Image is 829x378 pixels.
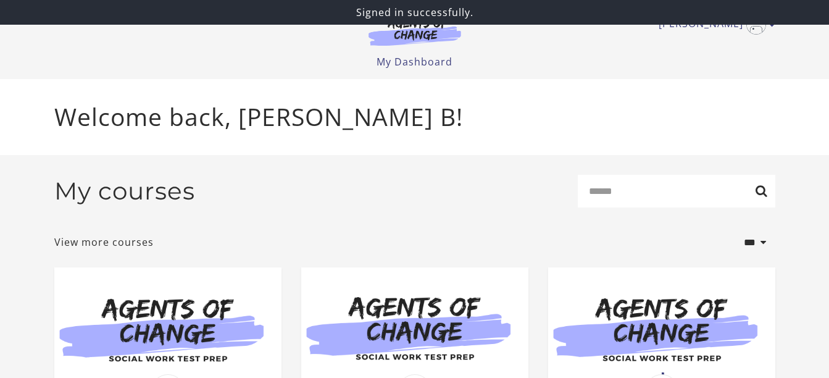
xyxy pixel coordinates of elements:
img: Agents of Change Logo [356,17,474,46]
a: My Dashboard [377,55,452,69]
a: View more courses [54,235,154,250]
p: Welcome back, [PERSON_NAME] B! [54,99,775,135]
h2: My courses [54,177,195,206]
p: Signed in successfully. [5,5,824,20]
a: Toggle menu [659,15,769,35]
